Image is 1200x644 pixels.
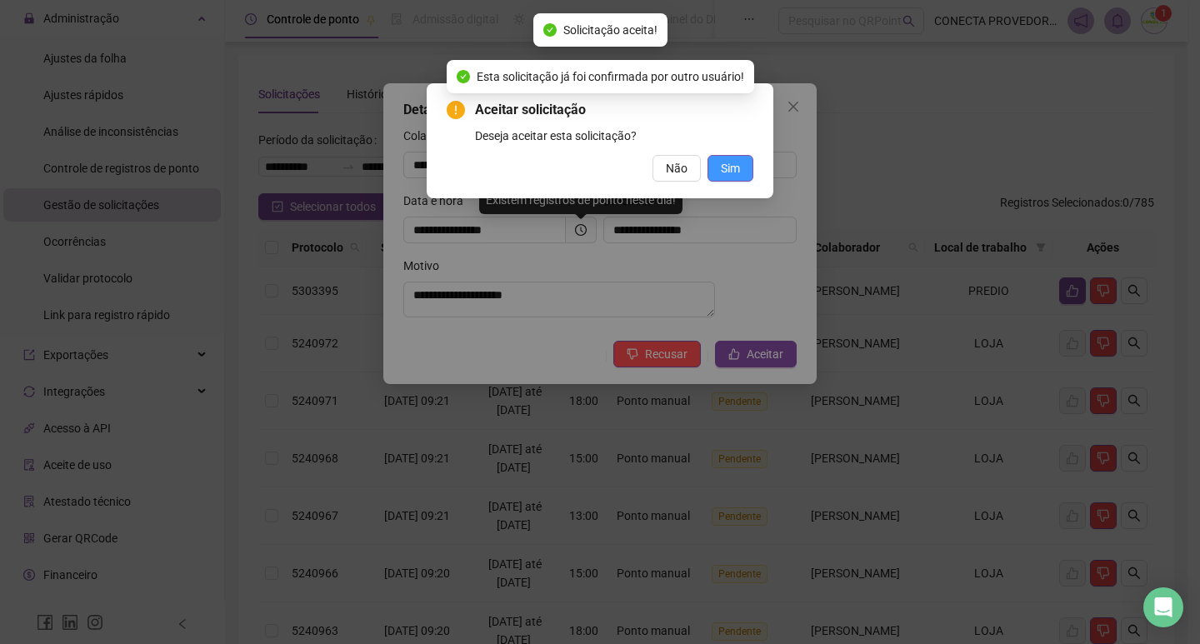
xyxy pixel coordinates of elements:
button: Sim [707,155,753,182]
button: Não [652,155,701,182]
span: check-circle [543,23,557,37]
span: Esta solicitação já foi confirmada por outro usuário! [477,67,744,86]
div: Deseja aceitar esta solicitação? [475,127,753,145]
span: check-circle [457,70,470,83]
span: Solicitação aceita! [563,21,657,39]
span: Aceitar solicitação [475,100,753,120]
span: Não [666,159,687,177]
div: Open Intercom Messenger [1143,587,1183,627]
span: exclamation-circle [447,101,465,119]
span: Sim [721,159,740,177]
